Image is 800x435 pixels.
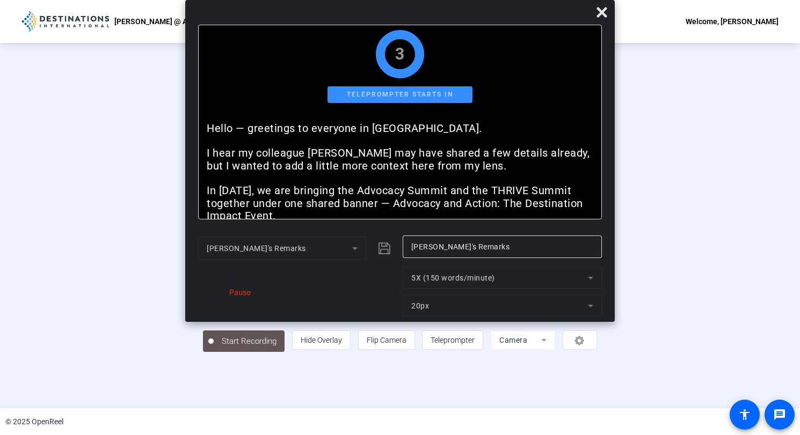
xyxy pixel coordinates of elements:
div: Welcome, [PERSON_NAME] [686,15,779,28]
span: Teleprompter [431,336,475,344]
input: Title [411,240,593,253]
p: [PERSON_NAME] @ Advocacy [114,15,215,28]
div: Teleprompter starts in [328,86,472,103]
div: 3 [395,48,405,61]
mat-icon: message [773,408,786,421]
div: © 2025 OpenReel [5,416,63,427]
p: Hello — greetings to everyone in [GEOGRAPHIC_DATA]. I hear my colleague [PERSON_NAME] may have sh... [207,122,593,173]
span: Start Recording [214,335,285,348]
mat-icon: accessibility [738,408,751,421]
span: Hide Overlay [301,336,342,344]
p: In [DATE], we are bringing the Advocacy Summit and the THRIVE Summit together under one shared ba... [207,185,593,222]
div: Pause [224,286,251,298]
img: OpenReel logo [21,11,109,32]
span: Flip Camera [367,336,406,344]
